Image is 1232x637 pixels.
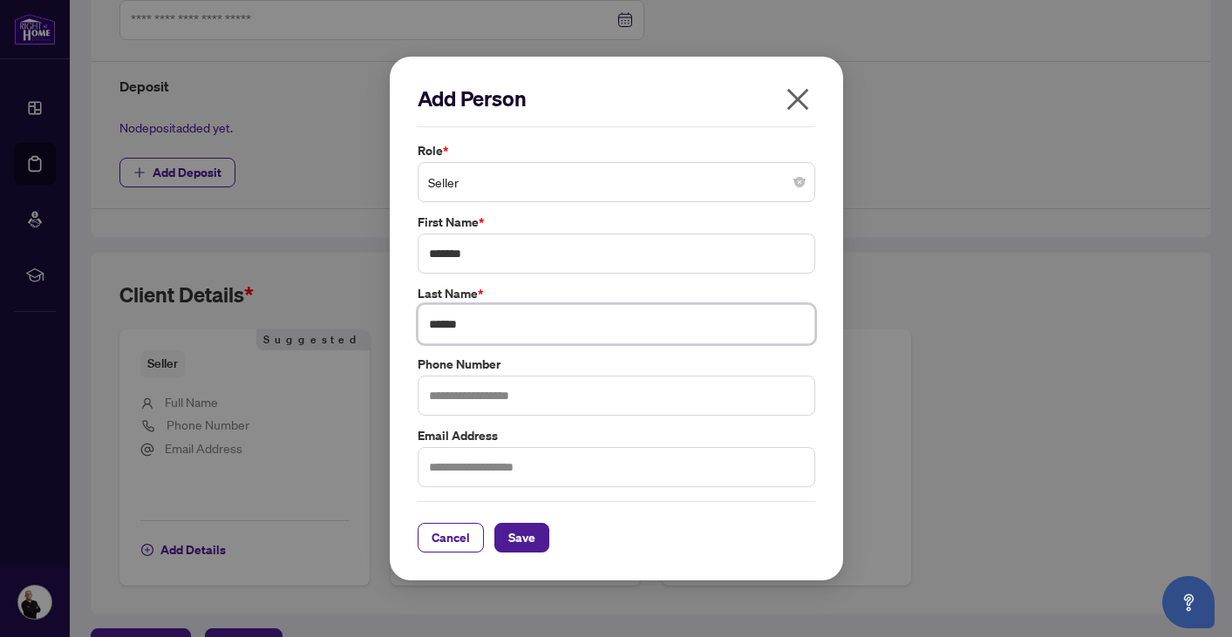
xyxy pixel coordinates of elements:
[494,523,549,552] button: Save
[418,85,815,112] h2: Add Person
[428,166,805,199] span: Seller
[418,141,815,160] label: Role
[418,213,815,232] label: First Name
[1162,576,1215,628] button: Open asap
[418,355,815,374] label: Phone Number
[418,284,815,303] label: Last Name
[508,524,535,552] span: Save
[784,85,812,113] span: close
[794,177,805,187] span: close-circle
[418,426,815,445] label: Email Address
[432,524,470,552] span: Cancel
[418,523,484,552] button: Cancel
